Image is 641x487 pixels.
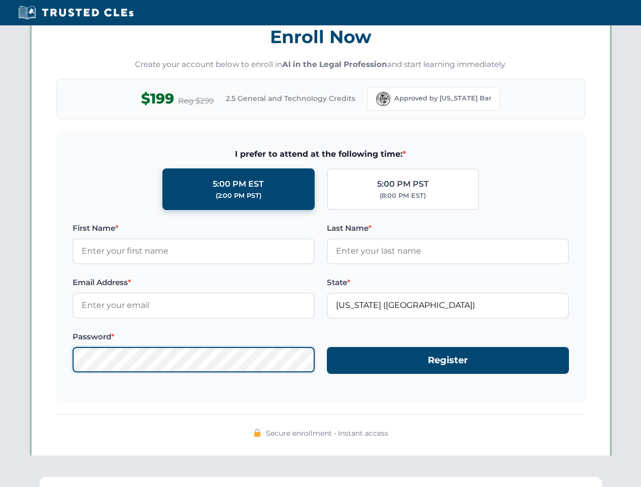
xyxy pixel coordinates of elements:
[73,222,315,234] label: First Name
[327,293,569,318] input: Florida (FL)
[178,95,214,107] span: Reg $299
[73,293,315,318] input: Enter your email
[377,178,429,191] div: 5:00 PM PST
[226,93,355,104] span: 2.5 General and Technology Credits
[266,428,388,439] span: Secure enrollment • Instant access
[253,429,261,437] img: 🔒
[327,347,569,374] button: Register
[15,5,137,20] img: Trusted CLEs
[282,59,387,69] strong: AI in the Legal Profession
[216,191,261,201] div: (2:00 PM PST)
[73,238,315,264] input: Enter your first name
[56,59,585,71] p: Create your account below to enroll in and start learning immediately.
[213,178,264,191] div: 5:00 PM EST
[73,276,315,289] label: Email Address
[327,222,569,234] label: Last Name
[327,276,569,289] label: State
[56,21,585,53] h3: Enroll Now
[376,92,390,106] img: Florida Bar
[327,238,569,264] input: Enter your last name
[73,331,315,343] label: Password
[380,191,426,201] div: (8:00 PM EST)
[141,87,174,110] span: $199
[73,148,569,161] span: I prefer to attend at the following time:
[394,93,491,103] span: Approved by [US_STATE] Bar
